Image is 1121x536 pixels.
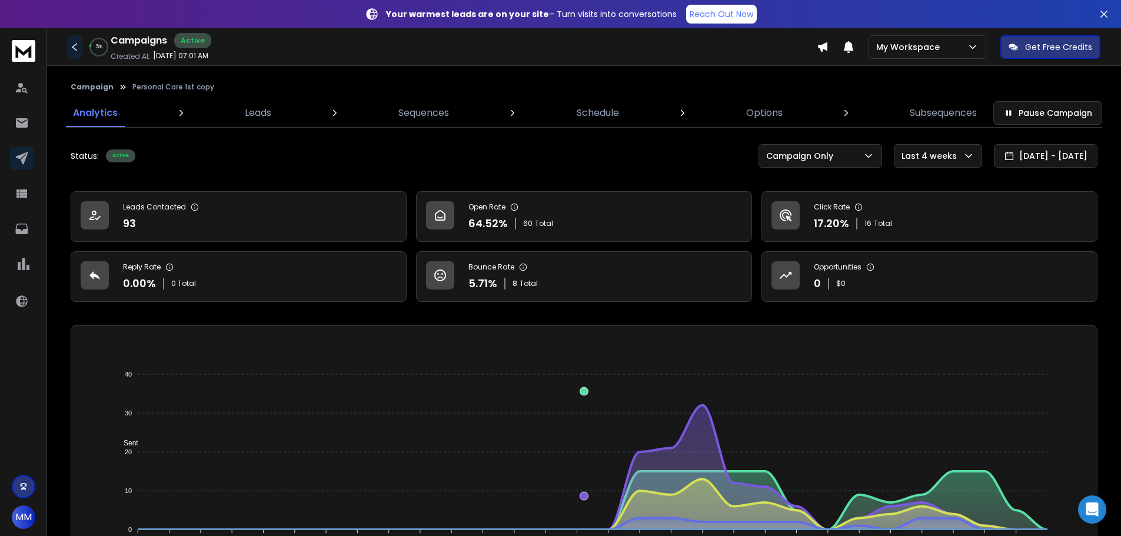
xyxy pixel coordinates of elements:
div: Active [106,149,135,162]
p: 0 Total [171,279,196,288]
img: logo [12,40,35,62]
tspan: 20 [125,448,132,455]
button: [DATE] - [DATE] [994,144,1097,168]
p: Open Rate [468,202,505,212]
p: Leads Contacted [123,202,186,212]
span: Total [520,279,538,288]
p: Subsequences [910,106,977,120]
p: My Workspace [876,41,944,53]
div: Active [174,33,211,48]
a: Options [739,99,790,127]
p: Reach Out Now [690,8,753,20]
p: Options [746,106,783,120]
p: 17.20 % [814,215,849,232]
p: 93 [123,215,136,232]
p: Bounce Rate [468,262,514,272]
a: Reply Rate0.00%0 Total [71,251,407,302]
p: Reply Rate [123,262,161,272]
p: 0.00 % [123,275,156,292]
tspan: 0 [128,526,132,533]
div: Open Intercom Messenger [1078,495,1106,524]
span: Total [535,219,553,228]
strong: Your warmest leads are on your site [386,8,549,20]
a: Subsequences [903,99,984,127]
p: Get Free Credits [1025,41,1092,53]
p: Campaign Only [766,150,838,162]
p: Personal Care 1st copy [132,82,214,92]
p: Leads [245,106,271,120]
p: – Turn visits into conversations [386,8,677,20]
p: Sequences [398,106,449,120]
p: Schedule [577,106,619,120]
a: Open Rate64.52%60Total [416,191,752,242]
p: [DATE] 07:01 AM [153,51,208,61]
a: Bounce Rate5.71%8Total [416,251,752,302]
p: Created At: [111,52,151,61]
tspan: 40 [125,371,132,378]
span: 8 [513,279,517,288]
a: Opportunities0$0 [761,251,1097,302]
button: Campaign [71,82,114,92]
a: Leads Contacted93 [71,191,407,242]
a: Reach Out Now [686,5,757,24]
span: 60 [523,219,533,228]
p: 5.71 % [468,275,497,292]
span: Total [874,219,892,228]
a: Leads [238,99,278,127]
p: Last 4 weeks [902,150,962,162]
p: 0 [814,275,821,292]
a: Click Rate17.20%16Total [761,191,1097,242]
p: 5 % [96,44,102,51]
p: 64.52 % [468,215,508,232]
a: Schedule [570,99,626,127]
p: Click Rate [814,202,850,212]
p: Opportunities [814,262,861,272]
p: Status: [71,150,99,162]
a: Analytics [66,99,125,127]
button: MM [12,505,35,529]
button: Pause Campaign [993,101,1102,125]
h1: Campaigns [111,34,167,48]
span: 16 [864,219,871,228]
span: Sent [115,439,138,447]
tspan: 10 [125,487,132,494]
tspan: 30 [125,410,132,417]
a: Sequences [391,99,456,127]
button: Get Free Credits [1000,35,1100,59]
p: Analytics [73,106,118,120]
p: $ 0 [836,279,846,288]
